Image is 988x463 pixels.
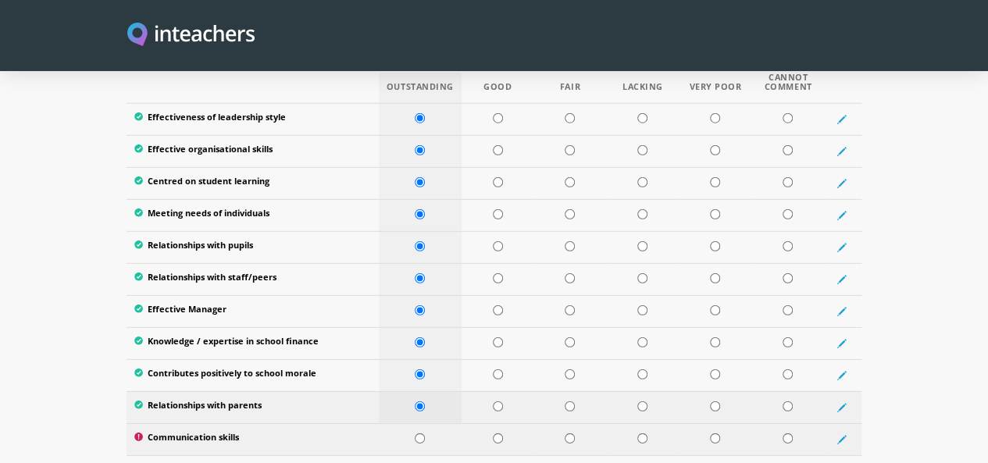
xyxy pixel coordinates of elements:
label: Effective organisational skills [134,144,370,158]
th: Good [462,73,534,104]
label: Centred on student learning [134,176,370,191]
th: Lacking [606,73,679,104]
label: Effectiveness of leadership style [134,112,370,126]
label: Relationships with pupils [134,240,370,255]
th: Very Poor [679,73,751,104]
label: Meeting needs of individuals [134,208,370,223]
a: Visit this site's homepage [127,23,255,48]
label: Communication skills [134,432,370,447]
label: Relationships with staff/peers [134,272,370,287]
label: Relationships with parents [134,400,370,415]
th: Outstanding [379,73,462,104]
th: Fair [534,73,607,104]
label: Knowledge / expertise in school finance [134,336,370,351]
img: Inteachers [127,23,255,48]
label: Contributes positively to school morale [134,368,370,383]
th: Cannot Comment [751,73,825,104]
label: Effective Manager [134,304,370,319]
